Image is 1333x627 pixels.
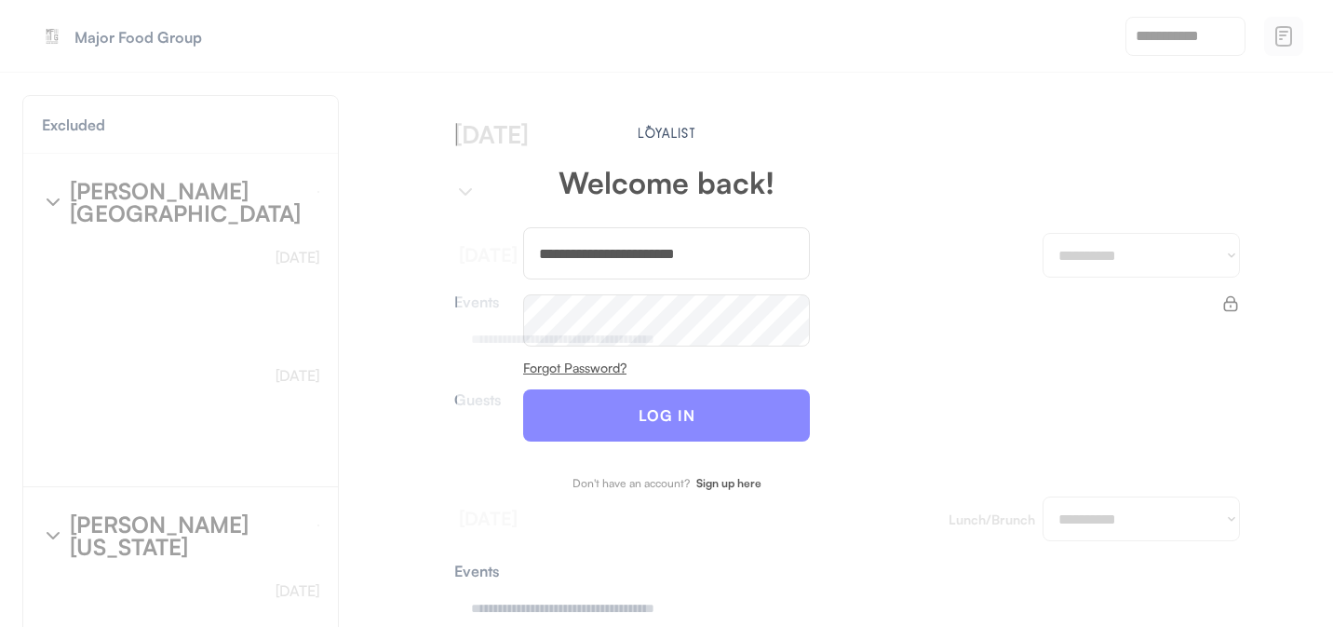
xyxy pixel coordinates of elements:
[572,478,690,489] div: Don't have an account?
[635,125,699,138] img: Main.svg
[696,476,761,490] strong: Sign up here
[523,389,810,442] button: LOG IN
[559,168,774,198] div: Welcome back!
[523,360,626,375] u: Forgot Password?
